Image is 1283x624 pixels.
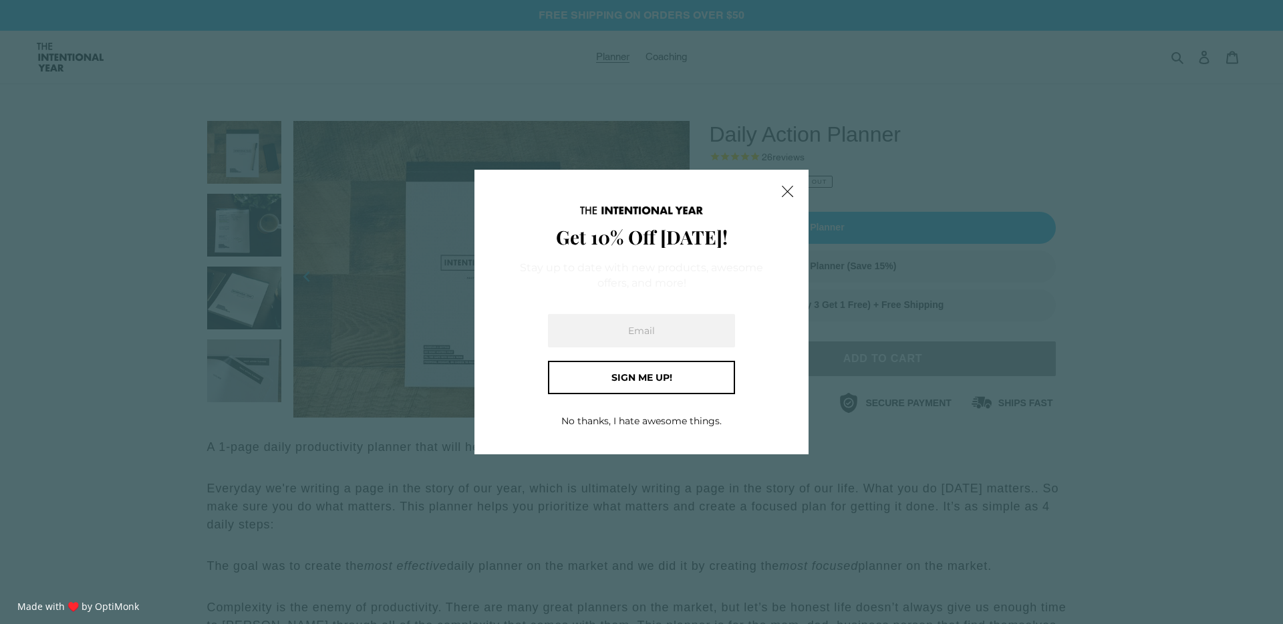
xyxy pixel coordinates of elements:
[520,261,763,289] span: Stay up to date with new products, awesome offers, and more!
[17,600,139,613] a: Made with ♥️ by OptiMonk
[561,415,722,427] u: No thanks, I hate awesome things.
[548,314,735,347] input: Email
[780,181,795,201] span: X
[556,224,728,249] span: Get 10% Off [DATE]!
[580,206,703,214] img: tiy_horizontal_bl_1592171093603.png
[611,371,672,383] span: Sign me up!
